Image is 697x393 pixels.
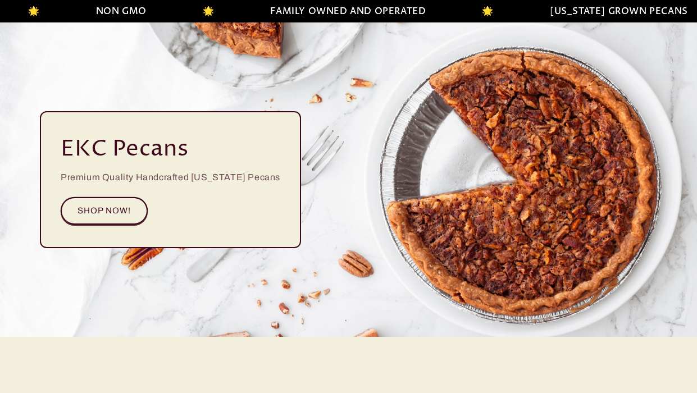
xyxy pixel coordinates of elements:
a: SHOP NOW! [61,197,148,225]
li: NON GMO [94,3,144,20]
li: 🌟 [26,3,38,20]
li: FAMILY OWNED AND OPERATED [268,3,424,20]
li: 🌟 [480,3,492,20]
p: Premium Quality Handcrafted [US_STATE] Pecans [61,170,280,186]
h2: EKC Pecans [61,135,189,164]
li: [US_STATE] GROWN PECANS [548,3,686,20]
li: 🌟 [201,3,213,20]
